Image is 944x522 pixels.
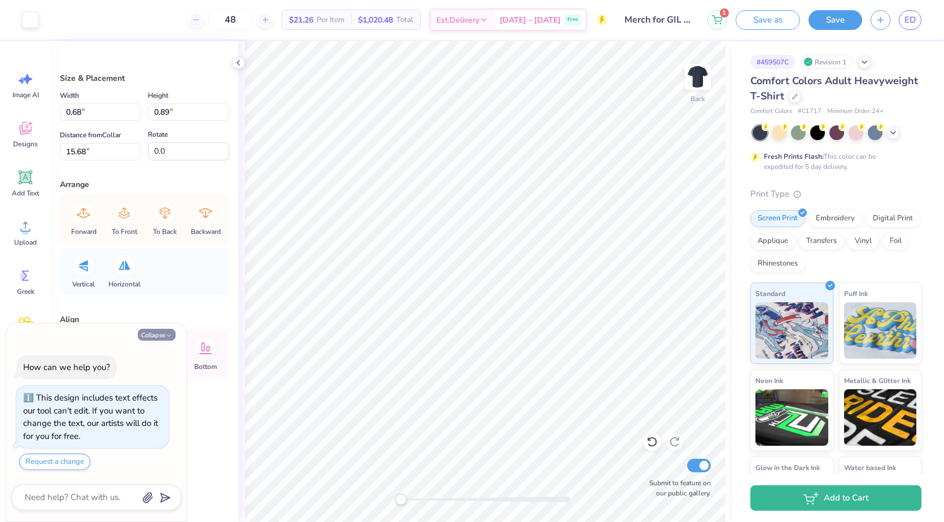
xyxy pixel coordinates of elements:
[395,494,407,505] div: Accessibility label
[801,55,853,69] div: Revision 1
[60,89,79,102] label: Width
[148,128,168,141] label: Rotate
[191,227,221,236] span: Backward
[720,8,729,18] span: 1
[707,10,727,30] button: 1
[764,152,824,161] strong: Fresh Prints Flash:
[60,72,229,84] div: Size & Placement
[799,233,844,250] div: Transfers
[755,389,828,446] img: Neon Ink
[138,329,176,341] button: Collapse
[755,462,820,473] span: Glow in the Dark Ink
[755,375,783,386] span: Neon Ink
[755,288,785,299] span: Standard
[616,8,699,31] input: Untitled Design
[904,14,916,27] span: ED
[847,233,879,250] div: Vinyl
[643,478,711,498] label: Submit to feature on our public gallery.
[798,107,821,116] span: # C1717
[17,287,34,296] span: Greek
[844,288,868,299] span: Puff Ink
[60,179,229,190] div: Arrange
[844,389,917,446] img: Metallic & Glitter Ink
[358,14,393,26] span: $1,020.48
[764,151,903,172] div: This color can be expedited for 5 day delivery.
[687,66,709,88] img: Back
[690,94,705,104] div: Back
[808,10,862,30] button: Save
[108,280,141,289] span: Horizontal
[750,55,795,69] div: # 459507C
[750,255,805,272] div: Rhinestones
[567,16,578,24] span: Free
[72,280,95,289] span: Vertical
[750,485,921,511] button: Add to Cart
[750,233,796,250] div: Applique
[194,362,217,371] span: Bottom
[13,140,38,149] span: Designs
[750,188,921,201] div: Print Type
[844,462,896,473] span: Water based Ink
[12,189,39,198] span: Add Text
[736,10,800,30] button: Save as
[208,10,252,30] input: – –
[750,74,918,103] span: Comfort Colors Adult Heavyweight T-Shirt
[112,227,137,236] span: To Front
[808,210,862,227] div: Embroidery
[866,210,920,227] div: Digital Print
[153,227,177,236] span: To Back
[899,10,921,30] a: ED
[14,238,37,247] span: Upload
[882,233,909,250] div: Foil
[148,89,168,102] label: Height
[436,14,479,26] span: Est. Delivery
[500,14,561,26] span: [DATE] - [DATE]
[317,14,344,26] span: Per Item
[755,302,828,359] img: Standard
[844,375,911,386] span: Metallic & Glitter Ink
[827,107,884,116] span: Minimum Order: 24 +
[289,14,313,26] span: $21.26
[60,314,229,325] div: Align
[844,302,917,359] img: Puff Ink
[23,392,158,442] div: This design includes text effects our tool can't edit. If you want to change the text, our artist...
[19,454,90,470] button: Request a change
[12,90,39,99] span: Image AI
[60,128,121,142] label: Distance from Collar
[396,14,413,26] span: Total
[71,227,97,236] span: Forward
[750,107,792,116] span: Comfort Colors
[23,362,110,373] div: How can we help you?
[750,210,805,227] div: Screen Print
